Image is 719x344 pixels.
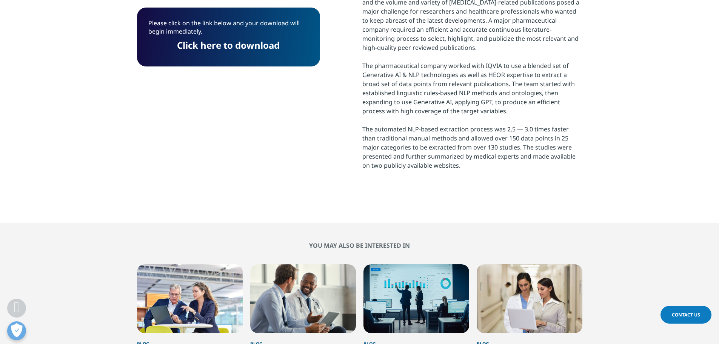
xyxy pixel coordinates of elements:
[137,242,582,249] h2: You may also be interested in
[177,39,280,51] a: Click here to download
[672,312,700,318] span: Contact Us
[7,321,26,340] button: Open Preferences
[148,19,309,41] p: Please click on the link below and your download will begin immediately.
[660,306,711,324] a: Contact Us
